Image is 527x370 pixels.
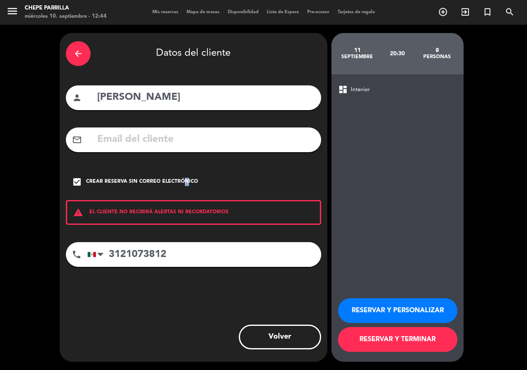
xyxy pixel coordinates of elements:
[303,10,333,14] span: Pre-acceso
[417,47,457,54] div: 8
[338,54,378,60] div: septiembre
[460,7,470,17] i: exit_to_app
[377,39,417,68] div: 20:30
[351,85,370,94] span: Interior
[338,47,378,54] div: 11
[87,242,321,267] input: Número de teléfono...
[73,49,83,59] i: arrow_back
[72,177,82,187] i: check_box
[6,5,19,17] i: menu
[239,325,321,349] button: Volver
[338,85,348,94] span: dashboard
[25,4,107,12] div: Chepe Parrilla
[86,178,198,186] div: Crear reserva sin correo electrónico
[72,93,82,103] i: person
[6,5,19,20] button: menu
[224,10,263,14] span: Disponibilidad
[96,131,315,148] input: Email del cliente
[483,7,492,17] i: turned_in_not
[72,250,82,259] i: phone
[338,298,457,323] button: RESERVAR Y PERSONALIZAR
[338,327,457,352] button: RESERVAR Y TERMINAR
[66,39,321,68] div: Datos del cliente
[66,200,321,225] div: EL CLIENTE NO RECIBIRÁ ALERTAS NI RECORDATORIOS
[148,10,182,14] span: Mis reservas
[96,89,315,106] input: Nombre del cliente
[88,243,107,266] div: Mexico (México): +52
[182,10,224,14] span: Mapa de mesas
[333,10,379,14] span: Tarjetas de regalo
[263,10,303,14] span: Lista de Espera
[417,54,457,60] div: personas
[505,7,515,17] i: search
[72,135,82,145] i: mail_outline
[25,12,107,21] div: miércoles 10. septiembre - 12:44
[438,7,448,17] i: add_circle_outline
[67,207,89,217] i: warning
